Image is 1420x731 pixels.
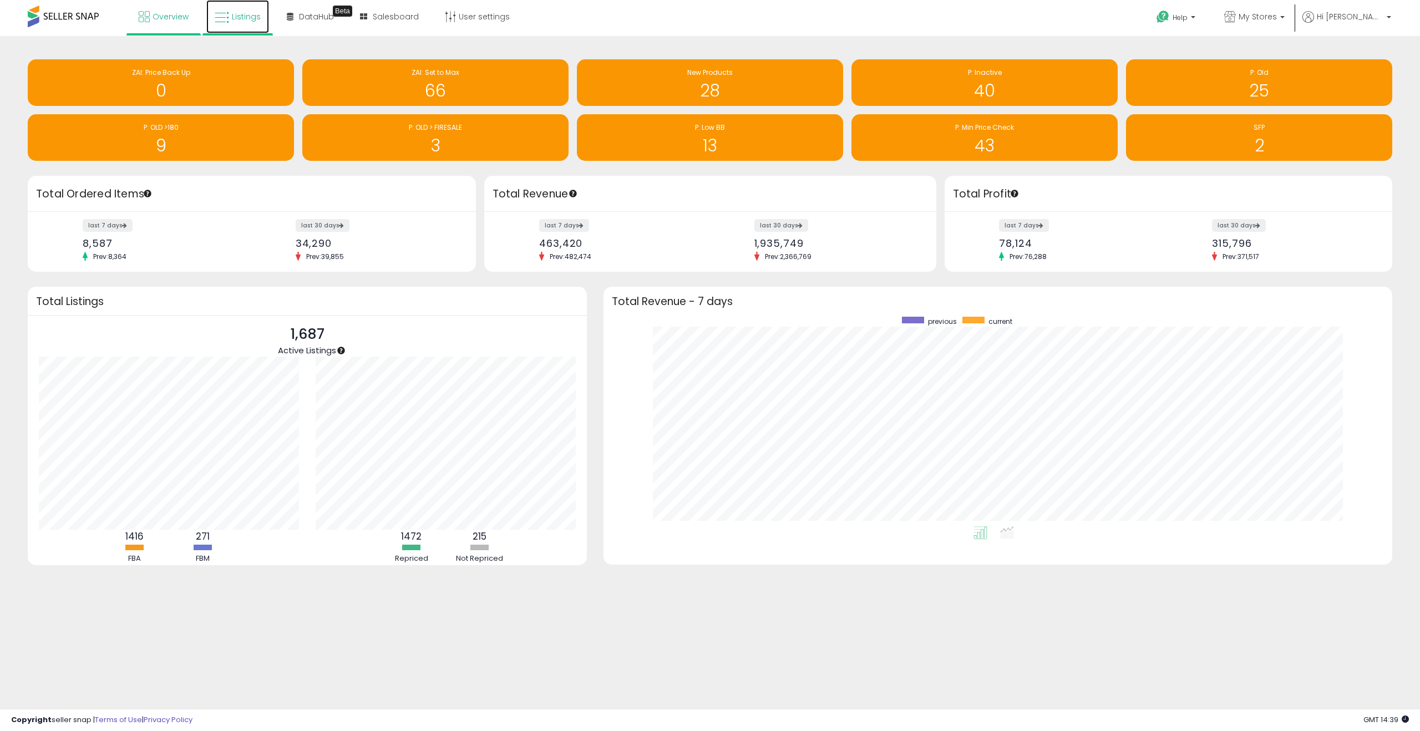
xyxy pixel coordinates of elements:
[88,252,132,261] span: Prev: 8,364
[33,82,288,100] h1: 0
[1010,189,1020,199] div: Tooltip anchor
[582,82,838,100] h1: 28
[132,68,190,77] span: ZAI: Price Back Up
[196,530,210,543] b: 271
[83,219,133,232] label: last 7 days
[953,186,1384,202] h3: Total Profit
[695,123,725,132] span: P: Low BB
[473,530,486,543] b: 215
[296,219,349,232] label: last 30 days
[988,317,1012,326] span: current
[539,219,589,232] label: last 7 days
[857,82,1112,100] h1: 40
[1250,68,1269,77] span: P: Old
[1212,219,1266,232] label: last 30 days
[1317,11,1383,22] span: Hi [PERSON_NAME]
[278,324,336,345] p: 1,687
[1302,11,1391,36] a: Hi [PERSON_NAME]
[1217,252,1265,261] span: Prev: 371,517
[1126,59,1392,106] a: P: Old 25
[232,11,261,22] span: Listings
[582,136,838,155] h1: 13
[33,136,288,155] h1: 9
[409,123,462,132] span: P: OLD > FIRESALE
[401,530,422,543] b: 1472
[851,59,1118,106] a: P: Inactive 40
[568,189,578,199] div: Tooltip anchor
[83,237,244,249] div: 8,587
[28,59,294,106] a: ZAI: Price Back Up 0
[1156,10,1170,24] i: Get Help
[144,123,179,132] span: P: OLD >180
[308,82,563,100] h1: 66
[493,186,928,202] h3: Total Revenue
[1173,13,1188,22] span: Help
[102,554,168,564] div: FBA
[301,252,349,261] span: Prev: 39,855
[754,237,917,249] div: 1,935,749
[968,68,1002,77] span: P: Inactive
[447,554,513,564] div: Not Repriced
[170,554,236,564] div: FBM
[1132,82,1387,100] h1: 25
[278,344,336,356] span: Active Listings
[336,346,346,356] div: Tooltip anchor
[759,252,817,261] span: Prev: 2,366,769
[1132,136,1387,155] h1: 2
[1126,114,1392,161] a: SFP 2
[754,219,808,232] label: last 30 days
[296,237,457,249] div: 34,290
[153,11,189,22] span: Overview
[1239,11,1277,22] span: My Stores
[36,297,579,306] h3: Total Listings
[687,68,733,77] span: New Products
[333,6,352,17] div: Tooltip anchor
[955,123,1014,132] span: P: Min Price Check
[412,68,459,77] span: ZAI: Set to Max
[999,219,1049,232] label: last 7 days
[577,59,843,106] a: New Products 28
[36,186,468,202] h3: Total Ordered Items
[577,114,843,161] a: P: Low BB 13
[143,189,153,199] div: Tooltip anchor
[1212,237,1373,249] div: 315,796
[308,136,563,155] h1: 3
[1148,2,1206,36] a: Help
[999,237,1160,249] div: 78,124
[612,297,1384,306] h3: Total Revenue - 7 days
[302,114,569,161] a: P: OLD > FIRESALE 3
[851,114,1118,161] a: P: Min Price Check 43
[302,59,569,106] a: ZAI: Set to Max 66
[125,530,144,543] b: 1416
[1004,252,1052,261] span: Prev: 76,288
[539,237,702,249] div: 463,420
[857,136,1112,155] h1: 43
[378,554,445,564] div: Repriced
[544,252,597,261] span: Prev: 482,474
[28,114,294,161] a: P: OLD >180 9
[373,11,419,22] span: Salesboard
[299,11,334,22] span: DataHub
[928,317,957,326] span: previous
[1254,123,1265,132] span: SFP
